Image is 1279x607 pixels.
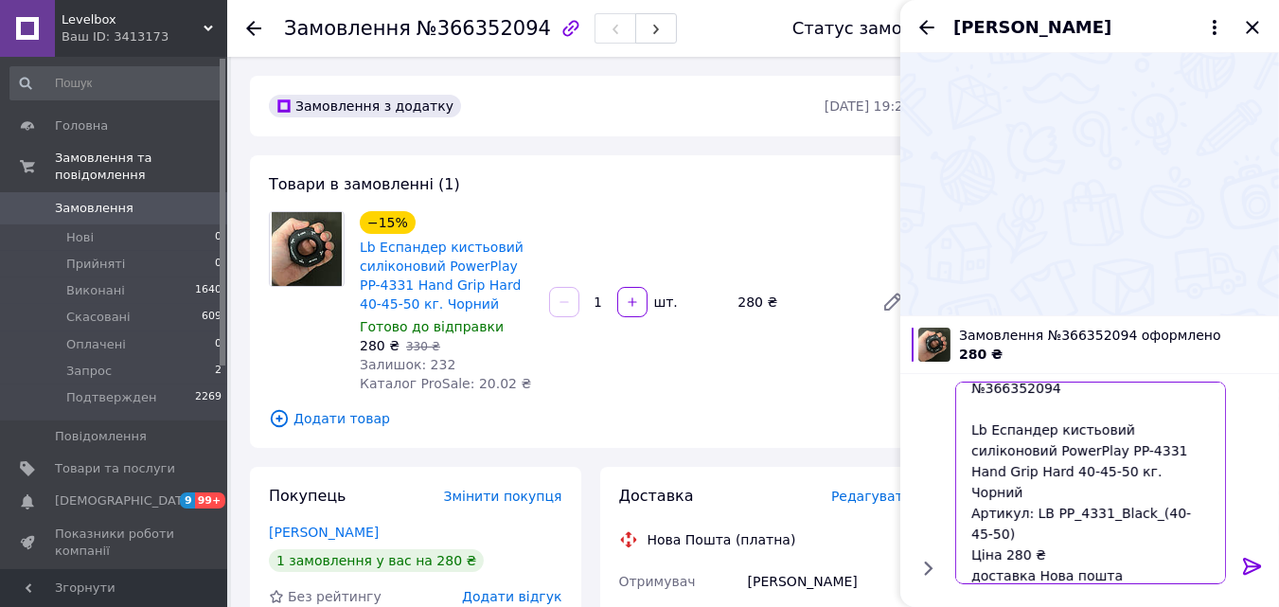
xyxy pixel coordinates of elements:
span: 0 [215,256,222,273]
span: Замовлення [284,17,411,40]
span: Товари та послуги [55,460,175,477]
span: 280 ₴ [360,338,400,353]
span: Доставка [619,487,694,505]
span: Прийняті [66,256,125,273]
span: Головна [55,117,108,134]
span: [DEMOGRAPHIC_DATA] [55,492,195,509]
div: [PERSON_NAME] [744,564,915,598]
div: −15% [360,211,416,234]
span: Замовлення [55,200,133,217]
span: Товари в замовленні (1) [269,175,460,193]
span: Готово до відправки [360,319,504,334]
span: Каталог ProSale: 20.02 ₴ [360,376,531,391]
span: Без рейтингу [288,589,382,604]
span: Редагувати [831,489,912,504]
span: Додати відгук [462,589,561,604]
button: Показати кнопки [915,556,940,580]
span: Скасовані [66,309,131,326]
img: Lb Еспандер кистьовий силіконовий PowerPlay PP-4331 Hand Grip Hard 40-45-50 кг. Чорний [272,212,342,286]
span: Подтвержден [66,389,156,406]
span: №366352094 [417,17,551,40]
button: [PERSON_NAME] [953,15,1226,40]
img: 6287787670_w100_h100_lb-espander-dlya.jpg [918,328,950,362]
span: 9 [180,492,195,509]
span: [PERSON_NAME] [953,15,1111,40]
button: Назад [915,16,938,39]
span: Замовлення №366352094 оформлено [959,326,1268,345]
span: 2 [215,363,222,380]
div: Статус замовлення [792,19,967,38]
span: Замовлення та повідомлення [55,150,227,184]
span: 99+ [195,492,226,509]
span: Повідомлення [55,428,147,445]
a: [PERSON_NAME] [269,525,379,540]
span: Нові [66,229,94,246]
span: Запрос [66,363,112,380]
div: Ваш ID: 3413173 [62,28,227,45]
div: Нова Пошта (платна) [643,530,801,549]
div: 280 ₴ [730,289,866,315]
span: 0 [215,229,222,246]
span: Виконані [66,282,125,299]
div: шт. [649,293,680,312]
span: Показники роботи компанії [55,526,175,560]
time: [DATE] 19:22 [825,98,912,114]
span: 2269 [195,389,222,406]
span: 609 [202,309,222,326]
span: Залишок: 232 [360,357,455,372]
div: 1 замовлення у вас на 280 ₴ [269,549,484,572]
a: Редагувати [874,283,912,321]
button: Закрити [1241,16,1264,39]
div: Замовлення з додатку [269,95,461,117]
div: Повернутися назад [246,19,261,38]
span: Levelbox [62,11,204,28]
a: Lb Еспандер кистьовий силіконовий PowerPlay PP-4331 Hand Grip Hard 40-45-50 кг. Чорний [360,240,524,312]
span: 1640 [195,282,222,299]
span: Додати товар [269,408,912,429]
span: 0 [215,336,222,353]
span: Змінити покупця [444,489,562,504]
span: Покупець [269,487,346,505]
textarea: Добрий вечір інтернет-магазин Levelbox отримали Ваше замовлення №366352094 Lb Еспандер кистьовий ... [955,382,1226,584]
span: 330 ₴ [406,340,440,353]
span: 280 ₴ [959,347,1003,362]
span: Отримувач [619,574,696,589]
span: Оплачені [66,336,126,353]
input: Пошук [9,66,223,100]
